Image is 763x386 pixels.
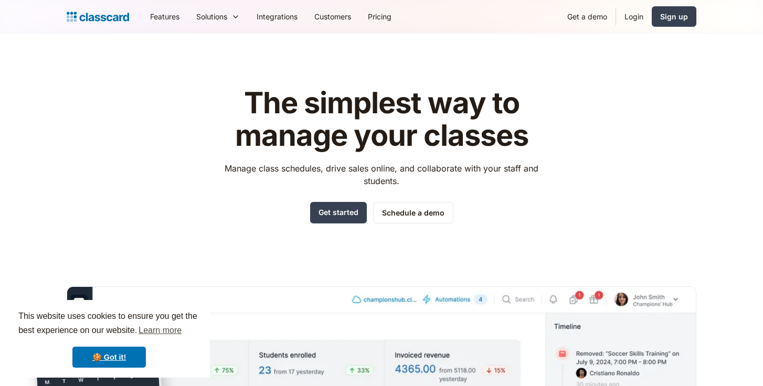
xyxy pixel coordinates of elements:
a: Features [142,5,188,28]
h1: The simplest way to manage your classes [215,87,548,152]
a: Sign up [652,6,696,27]
div: Sign up [660,11,688,22]
a: Schedule a demo [373,202,453,223]
a: learn more about cookies [137,323,183,338]
a: home [67,9,129,24]
a: Get started [310,202,367,223]
a: Get a demo [559,5,616,28]
div: Solutions [188,5,248,28]
span: This website uses cookies to ensure you get the best experience on our website. [18,310,200,338]
div: Solutions [196,11,227,22]
a: dismiss cookie message [72,347,146,368]
a: Login [616,5,652,28]
a: Integrations [248,5,306,28]
a: Customers [306,5,359,28]
a: Pricing [359,5,400,28]
div: cookieconsent [8,300,210,378]
p: Manage class schedules, drive sales online, and collaborate with your staff and students. [215,162,548,187]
